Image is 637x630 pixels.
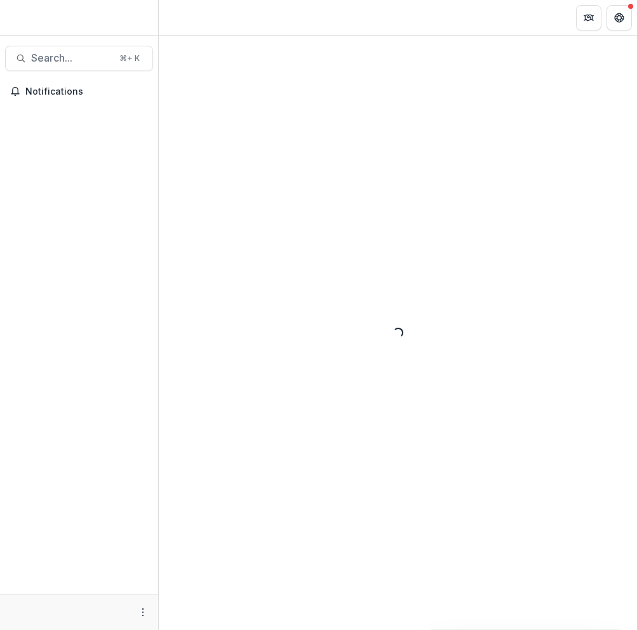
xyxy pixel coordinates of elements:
button: Partners [576,5,601,30]
button: Get Help [607,5,632,30]
button: Notifications [5,81,153,102]
button: Search... [5,46,153,71]
button: More [135,605,151,620]
span: Notifications [25,86,148,97]
span: Search... [31,52,112,64]
div: ⌘ + K [117,51,142,65]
